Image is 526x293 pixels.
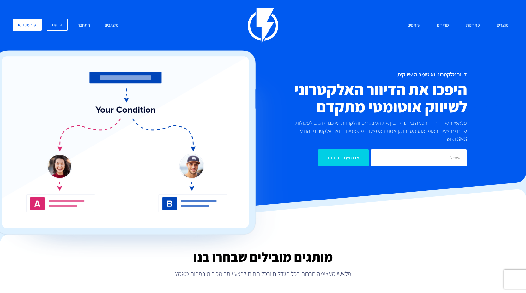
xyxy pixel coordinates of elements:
[13,19,42,31] a: קביעת דמו
[432,19,454,32] a: מחירים
[403,19,425,32] a: שותפים
[461,19,485,32] a: פתרונות
[371,149,467,166] input: אימייל
[318,149,369,166] input: צרו חשבון בחינם
[226,81,467,116] h2: היפכו את הדיוור האלקטרוני לשיווק אוטומטי מתקדם
[492,19,513,32] a: מוצרים
[226,71,467,78] h1: דיוור אלקטרוני ואוטומציה שיווקית
[47,19,68,31] a: הרשם
[289,119,467,143] p: פלאשי היא הדרך החכמה ביותר להבין את המבקרים והלקוחות שלכם ולהגיב לפעולות שהם מבצעים באופן אוטומטי...
[100,19,123,32] a: משאבים
[73,19,95,32] a: התחבר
